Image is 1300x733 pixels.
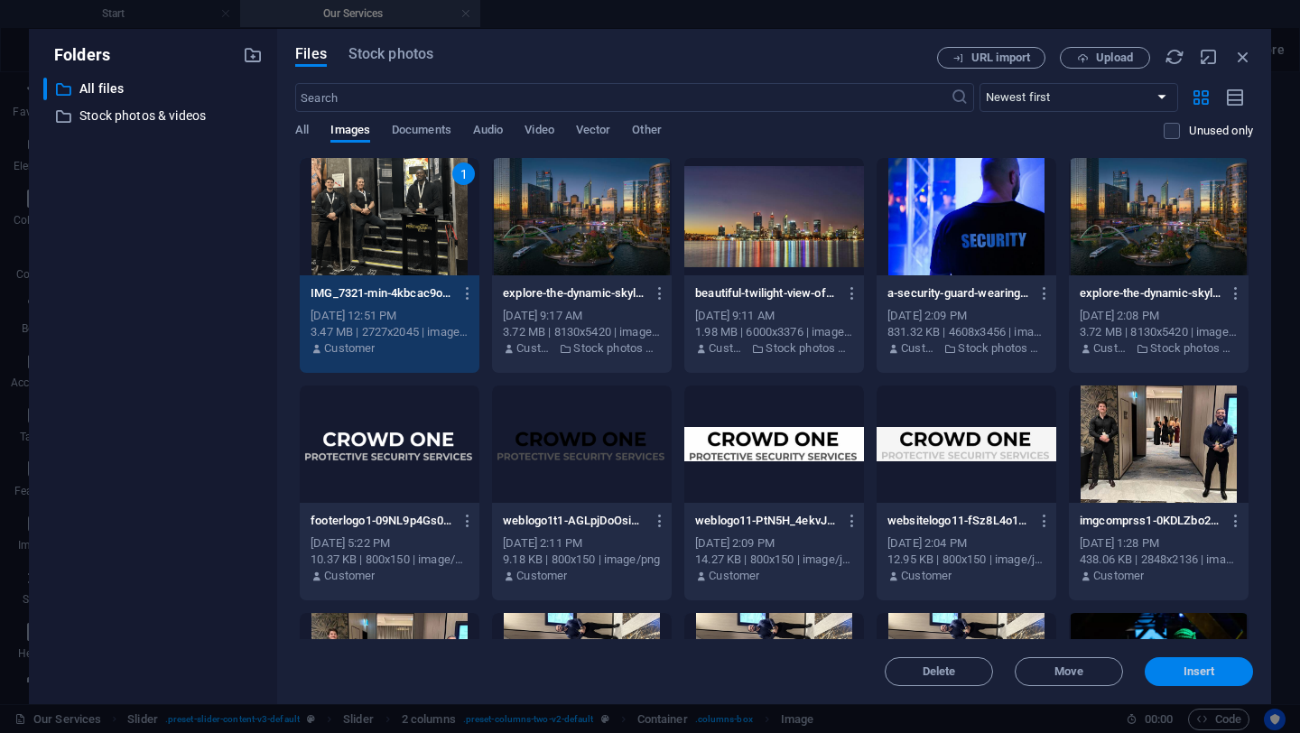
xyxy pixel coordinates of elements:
div: 3.47 MB | 2727x2045 | image/png [311,324,469,340]
p: beautiful-twilight-view-of-perth-city-skyline-reflecting-in-the-water-C3s0e_LJAlrKpLEY7qb5Gw.jpeg [695,285,836,302]
button: URL import [937,47,1045,69]
div: [DATE] 5:22 PM [311,535,469,552]
input: Search [295,83,950,112]
div: [DATE] 1:28 PM [1080,535,1238,552]
div: 3.72 MB | 8130x5420 | image/jpeg [503,324,661,340]
span: Video [525,119,553,144]
div: 12.95 KB | 800x150 | image/jpeg [887,552,1045,568]
p: weblogo1t1-AGLpjDoOsiHvGE9QlQChQQ.png [503,513,644,529]
p: a-security-guard-wearing-a-black-shirt-in-a-dimly-lit-nightclub-pf4k-sszzkyKR-NpFwPvkg.jpeg [887,285,1028,302]
div: 438.06 KB | 2848x2136 | image/jpeg [1080,552,1238,568]
div: 1.98 MB | 6000x3376 | image/jpeg [695,324,853,340]
div: [DATE] 9:11 AM [695,308,853,324]
button: Upload [1060,47,1150,69]
p: Customer [516,340,554,357]
p: Customer [1093,568,1144,584]
p: Stock photos & videos [79,106,229,126]
span: Delete [923,666,956,677]
p: Customer [516,568,567,584]
i: Reload [1165,47,1184,67]
p: footerlogo1-09NL9p4Gs0WxgZy0Y0WRYA.png [311,513,451,529]
p: Customer [324,340,375,357]
button: Insert [1145,657,1253,686]
span: Stock photos [348,43,433,65]
p: Customer [901,568,952,584]
div: 3.72 MB | 8130x5420 | image/jpeg [1080,324,1238,340]
div: [DATE] 2:09 PM [887,308,1045,324]
span: Audio [473,119,503,144]
div: By: Customer | Folder: Stock photos & videos [887,340,1045,357]
div: [DATE] 2:08 PM [1080,308,1238,324]
div: 9.18 KB | 800x150 | image/png [503,552,661,568]
div: ​ [43,78,47,100]
div: 1 [452,162,475,185]
p: weblogo11-PtN5H_4ekvJdkDK8x3K5FA.jpg [695,513,836,529]
span: Other [632,119,661,144]
i: Minimize [1199,47,1219,67]
p: explore-the-dynamic-skyline-of-[GEOGRAPHIC_DATA]-reflecting-city-life-at-sunset-over-the-swan-riv... [503,285,644,302]
span: Upload [1096,52,1133,63]
p: Customer [901,340,939,357]
p: imgcomprss1-0KDLZbo2HNUCq9QKl9XC4Q.jpeg [1080,513,1221,529]
button: Delete [885,657,993,686]
span: Insert [1184,666,1215,677]
div: 14.27 KB | 800x150 | image/jpeg [695,552,853,568]
i: Close [1233,47,1253,67]
span: Images [330,119,370,144]
div: 831.32 KB | 4608x3456 | image/jpeg [887,324,1045,340]
div: Stock photos & videos [43,105,263,127]
div: [DATE] 2:09 PM [695,535,853,552]
p: explore-the-dynamic-skyline-of-perth-reflecting-city-life-at-sunset-over-the-swan-river-ds8HhwHHC... [1080,285,1221,302]
p: Customer [709,340,747,357]
p: IMG_7321-min-4kbcac9oKkcXGbL63p68Uw.png [311,285,451,302]
p: Displays only files that are not in use on the website. Files added during this session can still... [1189,123,1253,139]
p: Stock photos & videos [766,340,853,357]
div: [DATE] 2:04 PM [887,535,1045,552]
p: Stock photos & videos [1150,340,1238,357]
div: By: Customer | Folder: Stock photos & videos [695,340,853,357]
p: websitelogo11-fSz8L4o1kYps3vGGQXrCFg.jpg [887,513,1028,529]
span: URL import [971,52,1030,63]
span: Files [295,43,327,65]
div: By: Customer | Folder: Stock photos & videos [1080,340,1238,357]
p: Customer [324,568,375,584]
span: All [295,119,309,144]
span: Documents [392,119,451,144]
p: Customer [709,568,759,584]
p: All files [79,79,229,99]
div: [DATE] 2:11 PM [503,535,661,552]
p: Customer [1093,340,1131,357]
p: Folders [43,43,110,67]
div: 10.37 KB | 800x150 | image/png [311,552,469,568]
p: Stock photos & videos [958,340,1045,357]
i: Create new folder [243,45,263,65]
div: [DATE] 9:17 AM [503,308,661,324]
p: Stock photos & videos [573,340,661,357]
span: Vector [576,119,611,144]
div: By: Customer | Folder: Stock photos & videos [503,340,661,357]
span: Move [1054,666,1083,677]
div: [DATE] 12:51 PM [311,308,469,324]
button: Move [1015,657,1123,686]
